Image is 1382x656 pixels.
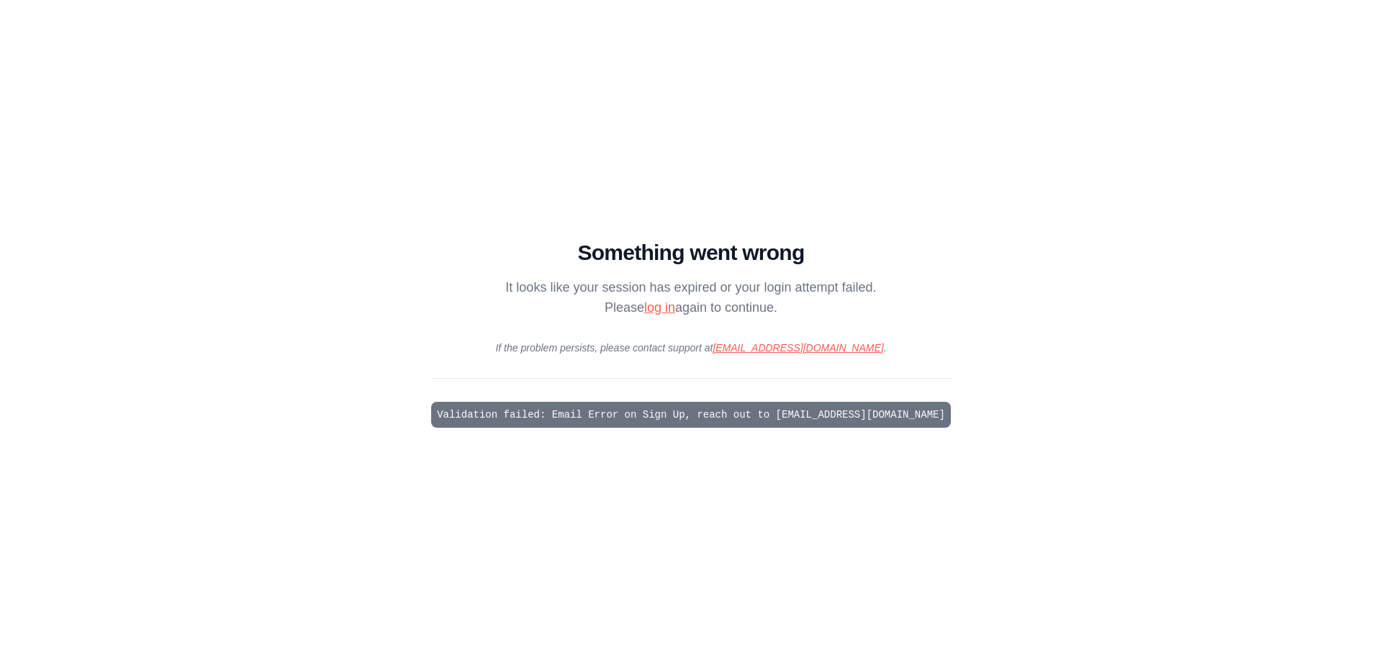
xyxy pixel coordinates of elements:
a: log in [644,300,675,315]
h1: Something went wrong [431,240,951,266]
p: It looks like your session has expired or your login attempt failed. [431,277,951,297]
pre: Validation failed: Email Error on Sign Up, reach out to [EMAIL_ADDRESS][DOMAIN_NAME] [431,402,951,428]
p: If the problem persists, please contact support at . [431,341,951,355]
p: Please again to continue. [431,297,951,318]
a: [EMAIL_ADDRESS][DOMAIN_NAME] [713,342,883,354]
